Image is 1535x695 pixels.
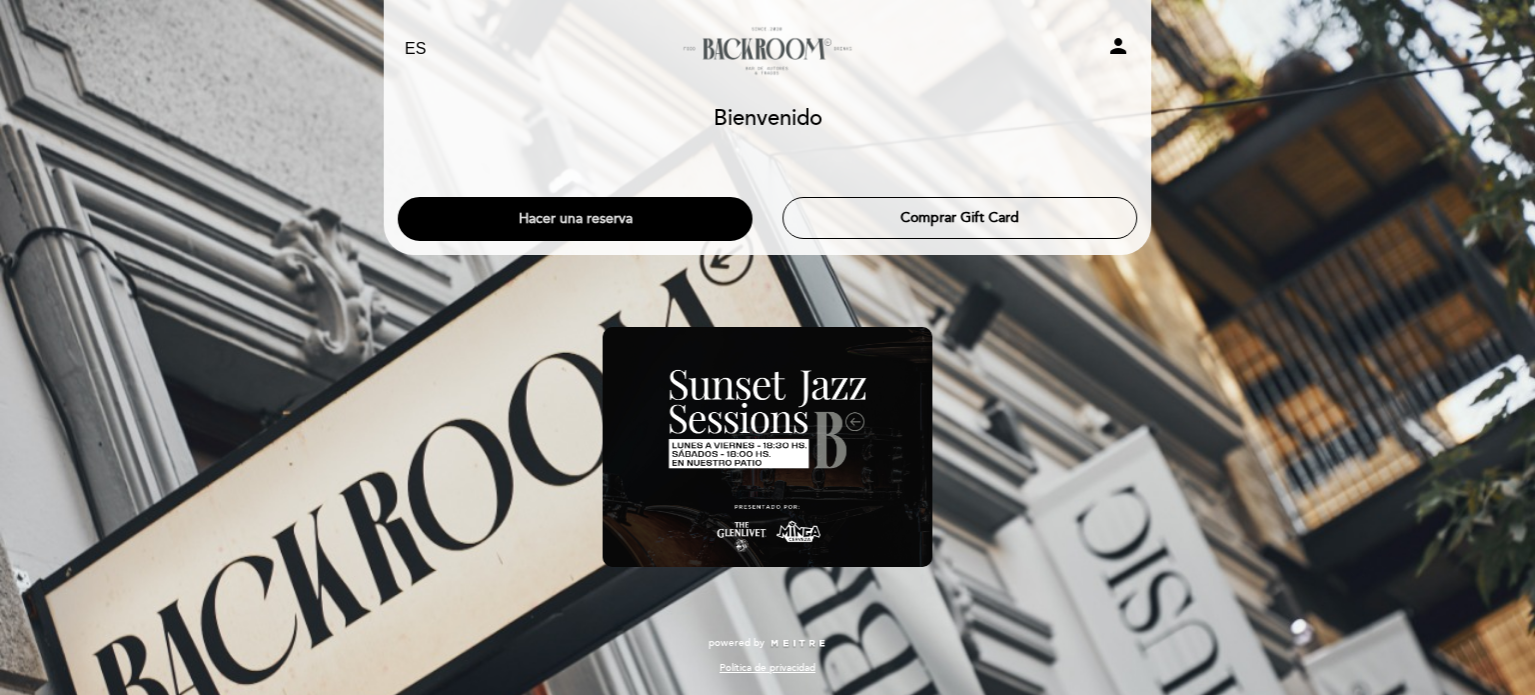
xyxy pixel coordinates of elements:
[709,636,765,650] span: powered by
[398,197,753,241] button: Hacer una reserva
[603,327,932,567] img: banner_1704733585.jpeg
[714,107,822,131] h1: Bienvenido
[1106,34,1130,65] button: person
[643,22,892,77] a: Backroom Bar
[1106,34,1130,58] i: person
[782,197,1137,239] button: Comprar Gift Card
[709,636,826,650] a: powered by
[720,661,815,675] a: Política de privacidad
[769,639,826,649] img: MEITRE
